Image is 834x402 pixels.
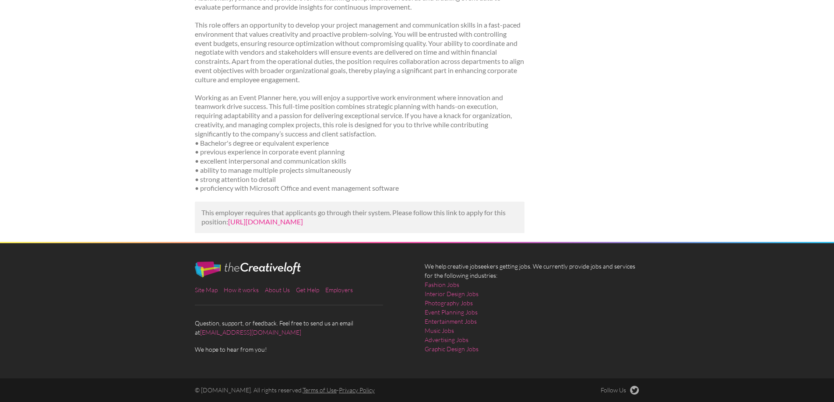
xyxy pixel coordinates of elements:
a: Entertainment Jobs [425,317,477,326]
p: This employer requires that applicants go through their system. Please follow this link to apply ... [201,208,518,227]
a: Get Help [296,286,319,294]
a: Employers [325,286,353,294]
a: Photography Jobs [425,298,473,308]
a: How it works [224,286,259,294]
a: Fashion Jobs [425,280,459,289]
div: We help creative jobseekers getting jobs. We currently provide jobs and services for the followin... [417,262,647,360]
a: Music Jobs [425,326,454,335]
a: Advertising Jobs [425,335,468,344]
a: Terms of Use [303,386,337,394]
a: Interior Design Jobs [425,289,479,298]
a: Site Map [195,286,218,294]
a: [URL][DOMAIN_NAME] [228,217,303,226]
a: Event Planning Jobs [425,308,478,317]
a: Follow Us [601,386,639,395]
img: The Creative Loft [195,262,301,277]
a: Privacy Policy [339,386,375,394]
p: Working as an Event Planner here, you will enjoy a supportive work environment where innovation a... [195,93,524,193]
div: © [DOMAIN_NAME]. All rights reserved. - [187,386,532,395]
span: We hope to hear from you! [195,345,409,354]
a: [EMAIL_ADDRESS][DOMAIN_NAME] [200,329,301,336]
a: Graphic Design Jobs [425,344,479,353]
div: Question, support, or feedback. Feel free to send us an email at [187,262,417,354]
p: This role offers an opportunity to develop your project management and communication skills in a ... [195,21,524,84]
a: About Us [265,286,290,294]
